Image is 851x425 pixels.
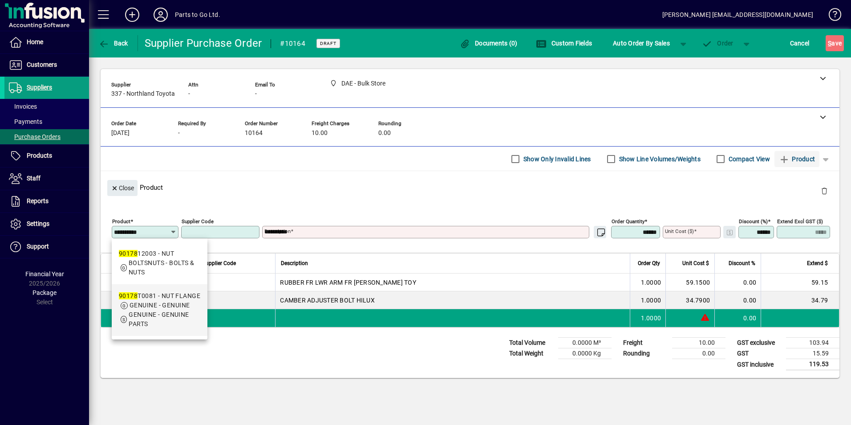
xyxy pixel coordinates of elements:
[777,218,823,225] mat-label: Extend excl GST ($)
[281,258,308,268] span: Description
[522,155,591,163] label: Show Only Invalid Lines
[814,187,835,195] app-page-header-button: Delete
[320,41,336,46] span: Draft
[613,36,670,50] span: Auto Order By Sales
[630,309,665,327] td: 1.0000
[27,220,49,227] span: Settings
[619,348,672,359] td: Rounding
[619,338,672,348] td: Freight
[9,133,61,140] span: Purchase Orders
[96,35,130,51] button: Back
[672,338,725,348] td: 10.00
[460,40,518,47] span: Documents (0)
[27,38,43,45] span: Home
[9,118,42,125] span: Payments
[135,258,146,268] span: Item
[188,90,190,98] span: -
[27,152,52,159] span: Products
[245,130,263,137] span: 10164
[4,213,89,235] a: Settings
[458,35,520,51] button: Documents (0)
[105,184,140,192] app-page-header-button: Close
[111,181,134,196] span: Close
[4,129,89,144] a: Purchase Orders
[27,84,52,91] span: Suppliers
[4,114,89,129] a: Payments
[178,130,180,137] span: -
[638,258,660,268] span: Order Qty
[107,180,138,196] button: Close
[814,180,835,201] button: Delete
[672,348,725,359] td: 0.00
[280,296,375,305] span: CAMBER ADJUSTER BOLT HILUX
[662,8,813,22] div: [PERSON_NAME] [EMAIL_ADDRESS][DOMAIN_NAME]
[145,36,262,50] div: Supplier Purchase Order
[4,236,89,258] a: Support
[203,258,236,268] span: Supplier Code
[134,278,173,287] div: 48654-0K040
[714,274,761,291] td: 0.00
[729,258,755,268] span: Discount %
[788,35,812,51] button: Cancel
[27,61,57,68] span: Customers
[558,348,612,359] td: 0.0000 Kg
[612,218,644,225] mat-label: Order Quantity
[134,296,171,305] div: 481900K010
[665,228,694,234] mat-label: Unit Cost ($)
[534,35,594,51] button: Custom Fields
[739,218,768,225] mat-label: Discount (%)
[27,197,49,204] span: Reports
[630,291,665,309] td: 1.0000
[733,338,786,348] td: GST exclusive
[807,258,828,268] span: Extend $
[786,359,839,370] td: 119.53
[312,130,328,137] span: 10.00
[118,7,146,23] button: Add
[4,31,89,53] a: Home
[617,155,701,163] label: Show Line Volumes/Weights
[280,37,305,51] div: #10164
[761,274,839,291] td: 59.15
[4,145,89,167] a: Products
[733,359,786,370] td: GST inclusive
[264,228,291,234] mat-label: Description
[27,243,49,250] span: Support
[255,90,257,98] span: -
[682,258,709,268] span: Unit Cost $
[665,291,714,309] td: 34.7900
[9,103,37,110] span: Invoices
[630,274,665,291] td: 1.0000
[826,35,844,51] button: Save
[665,274,714,291] td: 59.1500
[280,278,416,287] span: RUBBER FR LWR ARM FR [PERSON_NAME] TOY
[111,90,175,98] span: 337 - Northland Toyota
[727,155,770,163] label: Compact View
[714,291,761,309] td: 0.00
[112,218,130,225] mat-label: Product
[32,289,57,296] span: Package
[505,348,558,359] td: Total Weight
[4,168,89,190] a: Staff
[761,291,839,309] td: 34.79
[608,35,674,51] button: Auto Order By Sales
[111,130,130,137] span: [DATE]
[536,40,592,47] span: Custom Fields
[505,338,558,348] td: Total Volume
[558,338,612,348] td: 0.0000 M³
[25,270,64,278] span: Financial Year
[182,218,214,225] mat-label: Supplier Code
[790,36,810,50] span: Cancel
[89,35,138,51] app-page-header-button: Back
[4,190,89,212] a: Reports
[714,309,761,327] td: 0.00
[27,175,41,182] span: Staff
[786,338,839,348] td: 103.94
[828,40,831,47] span: S
[4,54,89,76] a: Customers
[828,36,842,50] span: ave
[101,171,839,204] div: Product
[146,7,175,23] button: Profile
[4,99,89,114] a: Invoices
[822,2,840,31] a: Knowledge Base
[98,40,128,47] span: Back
